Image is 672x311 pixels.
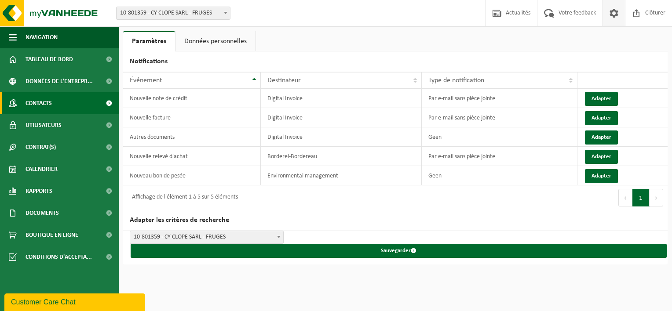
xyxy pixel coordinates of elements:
[123,147,261,166] td: Nouvelle relevé d'achat
[128,190,238,206] div: Affichage de l'élément 1 à 5 sur 5 éléments
[261,166,422,185] td: Environmental management
[26,180,52,202] span: Rapports
[261,89,422,108] td: Digital Invoice
[123,210,668,231] h2: Adapter les critères de recherche
[26,246,92,268] span: Conditions d'accepta...
[26,92,52,114] span: Contacts
[422,147,577,166] td: Par e-mail sans pièce jointe
[131,244,667,258] button: Sauvegarder
[585,111,618,125] button: Adapter
[632,189,650,206] button: 1
[175,31,256,51] a: Données personnelles
[422,108,577,127] td: Par e-mail sans pièce jointe
[123,31,175,51] a: Paramètres
[26,202,59,224] span: Documents
[261,147,422,166] td: Borderel-Bordereau
[422,166,577,185] td: Geen
[4,292,147,311] iframe: chat widget
[123,108,261,127] td: Nouvelle facture
[585,130,618,145] button: Adapter
[261,108,422,127] td: Digital Invoice
[123,166,261,185] td: Nouveau bon de pesée
[26,158,58,180] span: Calendrier
[585,169,618,183] button: Adapter
[267,77,301,84] span: Destinateur
[26,224,78,246] span: Boutique en ligne
[116,7,230,20] span: 10-801359 - CY-CLOPE SARL - FRUGES
[130,231,284,244] span: 10-801359 - CY-CLOPE SARL - FRUGES
[26,48,73,70] span: Tableau de bord
[428,77,484,84] span: Type de notification
[422,127,577,147] td: Geen
[130,231,283,243] span: 10-801359 - CY-CLOPE SARL - FRUGES
[261,127,422,147] td: Digital Invoice
[26,114,62,136] span: Utilisateurs
[585,92,618,106] button: Adapter
[26,136,56,158] span: Contrat(s)
[650,189,663,206] button: Next
[123,89,261,108] td: Nouvelle note de crédit
[123,51,668,72] h2: Notifications
[585,150,618,164] button: Adapter
[26,70,93,92] span: Données de l'entrepr...
[618,189,632,206] button: Previous
[117,7,230,19] span: 10-801359 - CY-CLOPE SARL - FRUGES
[26,26,58,48] span: Navigation
[130,77,162,84] span: Événement
[123,127,261,147] td: Autres documents
[422,89,577,108] td: Par e-mail sans pièce jointe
